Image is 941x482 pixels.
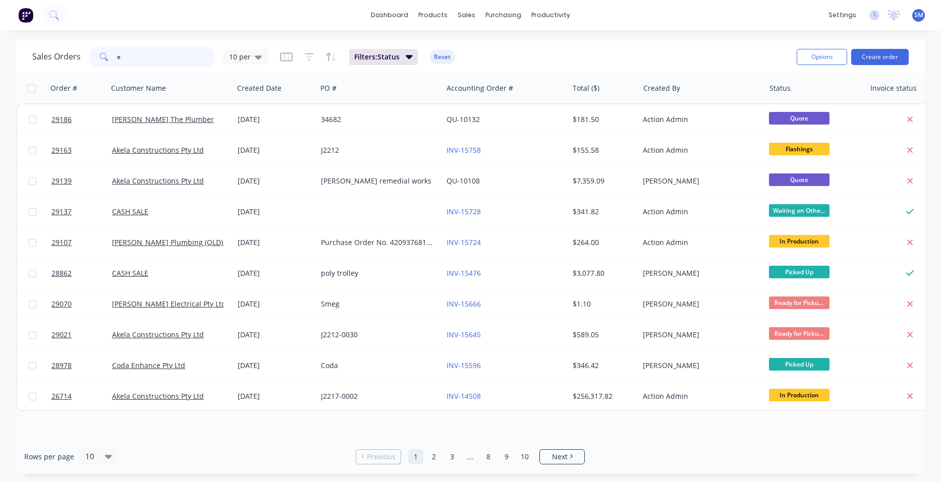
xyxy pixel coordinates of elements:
[447,360,481,370] a: INV-15596
[413,8,453,23] div: products
[769,235,829,248] span: In Production
[321,114,433,125] div: 34682
[540,452,584,462] a: Next page
[499,449,514,464] a: Page 9
[769,327,829,340] span: Ready for Picku...
[769,204,829,217] span: Waiting on Othe...
[51,227,112,258] a: 29107
[447,268,481,278] a: INV-15476
[823,8,861,23] div: settings
[238,268,313,278] div: [DATE]
[320,83,337,93] div: PO #
[24,452,74,462] span: Rows per page
[51,237,72,248] span: 29107
[238,330,313,340] div: [DATE]
[914,11,923,20] span: SM
[573,145,632,155] div: $155.58
[51,145,72,155] span: 29163
[321,176,433,186] div: [PERSON_NAME] remedial works
[354,52,400,62] span: Filters: Status
[643,145,755,155] div: Action Admin
[453,8,480,23] div: sales
[643,360,755,371] div: [PERSON_NAME]
[111,83,166,93] div: Customer Name
[573,207,632,217] div: $341.82
[51,320,112,350] a: 29021
[643,268,755,278] div: [PERSON_NAME]
[51,258,112,288] a: 28862
[18,8,33,23] img: Factory
[51,289,112,319] a: 29070
[769,83,791,93] div: Status
[769,296,829,309] span: Ready for Picku...
[238,360,313,371] div: [DATE]
[643,114,755,125] div: Action Admin
[573,330,632,340] div: $589.05
[321,237,433,248] div: Purchase Order No. 420937681 (4065)
[51,360,72,371] span: 28978
[643,207,755,217] div: Action Admin
[51,299,72,309] span: 29070
[769,389,829,401] span: In Production
[870,83,917,93] div: Invoice status
[117,47,215,67] input: Verified by Zero Phishing
[238,114,313,125] div: [DATE]
[769,143,829,155] span: Flashings
[51,350,112,381] a: 28978
[426,449,441,464] a: Page 2
[769,358,829,371] span: Picked Up
[447,83,513,93] div: Accounting Order #
[112,299,226,309] a: [PERSON_NAME] Electrical Pty Ltd
[229,51,251,62] span: 10 per
[643,391,755,401] div: Action Admin
[112,360,185,370] a: Coda Enhance Pty Ltd
[51,135,112,165] a: 29163
[112,207,148,216] a: CASH SALE
[480,8,526,23] div: purchasing
[573,268,632,278] div: $3,077.80
[769,173,829,186] span: Quote
[112,268,148,278] a: CASH SALE
[643,176,755,186] div: [PERSON_NAME]
[447,114,480,124] a: QU-10132
[447,299,481,309] a: INV-15666
[321,330,433,340] div: J2212-0030
[408,449,423,464] a: Page 1 is your current page
[851,49,909,65] button: Create order
[238,207,313,217] div: [DATE]
[238,391,313,401] div: [DATE]
[643,330,755,340] div: [PERSON_NAME]
[526,8,575,23] div: productivity
[50,83,77,93] div: Order #
[349,49,418,65] button: Filters:Status
[51,104,112,135] a: 29186
[643,299,755,309] div: [PERSON_NAME]
[797,49,847,65] button: Options
[51,197,112,227] a: 29137
[238,145,313,155] div: [DATE]
[573,83,599,93] div: Total ($)
[112,176,204,186] a: Akela Constructions Pty Ltd
[573,176,632,186] div: $7,359.09
[51,176,72,186] span: 29139
[367,452,396,462] span: Previous
[321,299,433,309] div: Smeg
[573,237,632,248] div: $264.00
[447,207,481,216] a: INV-15728
[366,8,413,23] a: dashboard
[112,145,204,155] a: Akela Constructions Pty Ltd
[112,391,204,401] a: Akela Constructions Pty Ltd
[51,391,72,401] span: 26714
[321,391,433,401] div: J2217-0002
[321,145,433,155] div: J2212
[51,330,72,340] span: 29021
[517,449,532,464] a: Page 10
[643,237,755,248] div: Action Admin
[112,114,214,124] a: [PERSON_NAME] The Plumber
[573,114,632,125] div: $181.50
[447,330,481,339] a: INV-15645
[447,176,480,186] a: QU-10108
[238,176,313,186] div: [DATE]
[51,114,72,125] span: 29186
[321,268,433,278] div: poly trolley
